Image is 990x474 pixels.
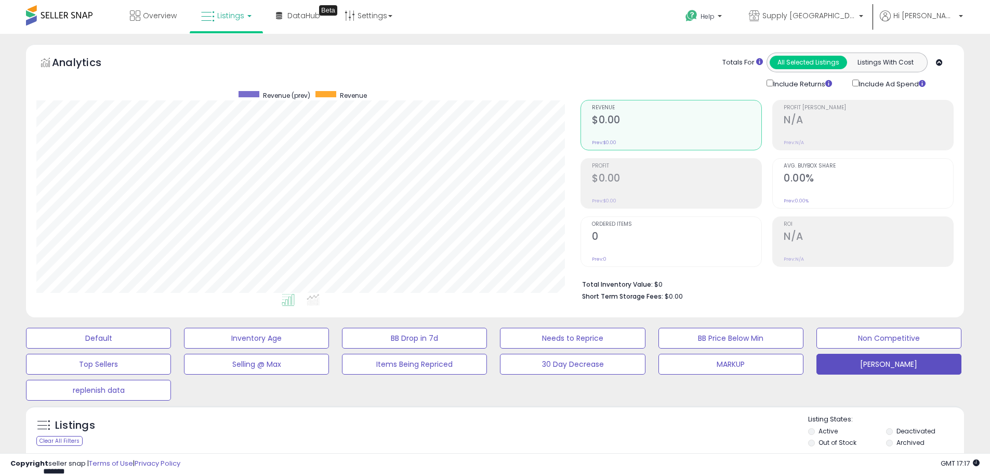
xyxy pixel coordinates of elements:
button: All Selected Listings [770,56,847,69]
span: Revenue (prev) [263,91,310,100]
h2: 0 [592,230,761,245]
label: Deactivated [896,427,935,435]
small: Prev: $0.00 [592,139,616,146]
h5: Listings [55,418,95,433]
button: Top Sellers [26,354,171,375]
small: Prev: 0 [592,256,606,262]
a: Privacy Policy [135,458,180,468]
small: Prev: N/A [784,256,804,262]
h5: Analytics [52,55,122,72]
span: $0.00 [665,291,683,301]
h2: N/A [784,114,953,128]
label: Archived [896,438,925,447]
button: 30 Day Decrease [500,354,645,375]
span: Profit [592,163,761,169]
span: DataHub [287,10,320,21]
a: Hi [PERSON_NAME] [880,10,963,34]
button: Listings With Cost [847,56,924,69]
button: BB Price Below Min [658,328,803,349]
button: Needs to Reprice [500,328,645,349]
h2: 0.00% [784,172,953,186]
div: Include Ad Spend [844,78,942,89]
span: Revenue [592,105,761,111]
span: Supply [GEOGRAPHIC_DATA] [762,10,856,21]
button: Non Competitive [816,328,961,349]
span: Avg. Buybox Share [784,163,953,169]
span: 2025-09-7 17:17 GMT [941,458,980,468]
label: Out of Stock [819,438,856,447]
span: Revenue [340,91,367,100]
div: Tooltip anchor [319,5,337,16]
label: Active [819,427,838,435]
span: Overview [143,10,177,21]
button: [PERSON_NAME] [816,354,961,375]
a: Help [677,2,732,34]
div: Clear All Filters [36,436,83,446]
span: Listings [217,10,244,21]
b: Short Term Storage Fees: [582,292,663,301]
button: replenish data [26,380,171,401]
a: Terms of Use [89,458,133,468]
strong: Copyright [10,458,48,468]
button: Inventory Age [184,328,329,349]
span: Help [701,12,715,21]
span: Ordered Items [592,222,761,227]
small: Prev: 0.00% [784,198,809,204]
button: Selling @ Max [184,354,329,375]
div: seller snap | | [10,459,180,469]
h2: N/A [784,230,953,245]
small: Prev: N/A [784,139,804,146]
span: Profit [PERSON_NAME] [784,105,953,111]
small: Prev: $0.00 [592,198,616,204]
button: BB Drop in 7d [342,328,487,349]
span: Hi [PERSON_NAME] [893,10,956,21]
div: Include Returns [759,78,844,89]
h2: $0.00 [592,114,761,128]
p: Listing States: [808,415,964,425]
span: ROI [784,222,953,227]
div: Totals For [722,58,763,68]
li: $0 [582,277,946,290]
h2: $0.00 [592,172,761,186]
button: Default [26,328,171,349]
b: Total Inventory Value: [582,280,653,289]
button: Items Being Repriced [342,354,487,375]
i: Get Help [685,9,698,22]
button: MARKUP [658,354,803,375]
